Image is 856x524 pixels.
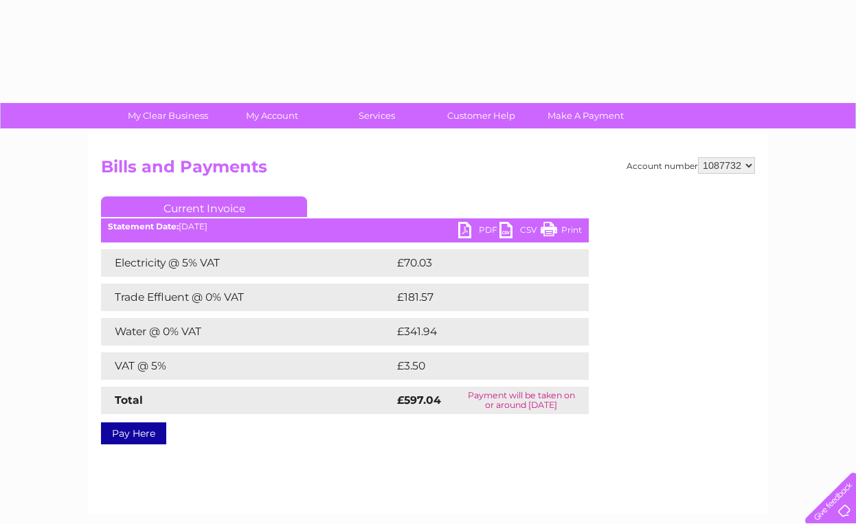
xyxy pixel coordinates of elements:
a: Make A Payment [529,103,642,128]
a: Current Invoice [101,196,307,217]
td: Trade Effluent @ 0% VAT [101,284,394,311]
a: My Clear Business [111,103,225,128]
td: £3.50 [394,352,556,380]
a: Pay Here [101,422,166,444]
strong: £597.04 [397,394,441,407]
td: £341.94 [394,318,564,345]
td: £70.03 [394,249,561,277]
a: PDF [458,222,499,242]
a: Services [320,103,433,128]
td: £181.57 [394,284,562,311]
strong: Total [115,394,143,407]
h2: Bills and Payments [101,157,755,183]
a: My Account [216,103,329,128]
a: CSV [499,222,541,242]
a: Print [541,222,582,242]
a: Customer Help [425,103,538,128]
td: Water @ 0% VAT [101,318,394,345]
td: Payment will be taken on or around [DATE] [454,387,589,414]
div: Account number [627,157,755,174]
td: Electricity @ 5% VAT [101,249,394,277]
td: VAT @ 5% [101,352,394,380]
div: [DATE] [101,222,589,231]
b: Statement Date: [108,221,179,231]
